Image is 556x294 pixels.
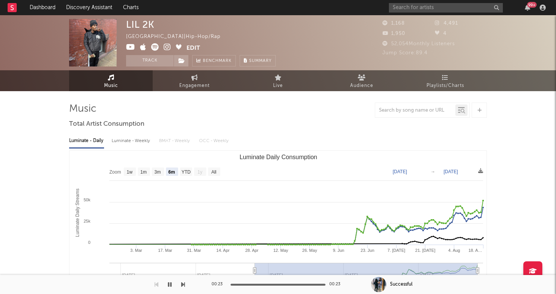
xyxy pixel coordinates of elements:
[109,169,121,175] text: Zoom
[69,134,104,147] div: Luminate - Daily
[84,219,90,223] text: 25k
[212,280,227,289] div: 00:23
[126,19,155,30] div: LIL 2K
[236,70,320,91] a: Live
[468,248,482,253] text: 18. A…
[104,81,118,90] span: Music
[350,81,373,90] span: Audience
[240,55,276,66] button: Summary
[426,81,464,90] span: Playlists/Charts
[444,169,458,174] text: [DATE]
[273,81,283,90] span: Live
[302,248,317,253] text: 26. May
[333,248,344,253] text: 9. Jun
[182,169,191,175] text: YTD
[155,169,161,175] text: 3m
[448,248,460,253] text: 4. Aug
[525,5,530,11] button: 99+
[186,43,200,53] button: Edit
[197,169,202,175] text: 1y
[168,169,175,175] text: 6m
[382,41,455,46] span: 52,054 Monthly Listeners
[88,240,90,245] text: 0
[387,248,405,253] text: 7. [DATE]
[126,32,229,41] div: [GEOGRAPHIC_DATA] | Hip-Hop/Rap
[69,120,144,129] span: Total Artist Consumption
[390,281,412,288] div: Successful
[141,169,147,175] text: 1m
[382,51,428,55] span: Jump Score: 89.4
[375,107,455,114] input: Search by song name or URL
[389,3,503,13] input: Search for artists
[69,70,153,91] a: Music
[393,169,407,174] text: [DATE]
[203,57,232,66] span: Benchmark
[403,70,487,91] a: Playlists/Charts
[84,198,90,202] text: 50k
[435,31,447,36] span: 4
[112,134,152,147] div: Luminate - Weekly
[382,31,405,36] span: 1,950
[211,169,216,175] text: All
[320,70,403,91] a: Audience
[75,188,80,237] text: Luminate Daily Streams
[192,55,236,66] a: Benchmark
[527,2,537,8] div: 99 +
[179,81,210,90] span: Engagement
[361,248,374,253] text: 23. Jun
[273,248,289,253] text: 12. May
[431,169,435,174] text: →
[240,154,317,160] text: Luminate Daily Consumption
[158,248,172,253] text: 17. Mar
[187,248,201,253] text: 31. Mar
[249,59,272,63] span: Summary
[415,248,435,253] text: 21. [DATE]
[382,21,405,26] span: 1,168
[153,70,236,91] a: Engagement
[216,248,230,253] text: 14. Apr
[329,280,344,289] div: 00:23
[435,21,458,26] span: 4,491
[126,55,174,66] button: Track
[245,248,259,253] text: 28. Apr
[130,248,142,253] text: 3. Mar
[127,169,133,175] text: 1w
